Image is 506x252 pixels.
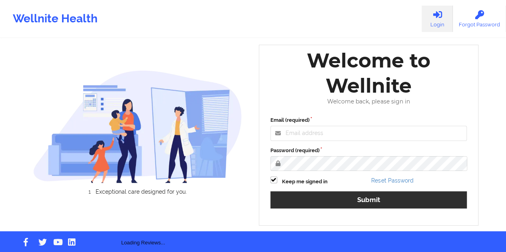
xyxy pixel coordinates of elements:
input: Email address [270,126,467,141]
img: wellnite-auth-hero_200.c722682e.png [33,70,242,183]
a: Login [422,6,453,32]
div: Welcome to Wellnite [265,48,473,98]
a: Reset Password [371,177,413,184]
div: Loading Reviews... [33,208,253,247]
div: Welcome back, please sign in [265,98,473,105]
label: Email (required) [270,116,467,124]
li: Exceptional care designed for you. [40,189,242,195]
label: Password (required) [270,147,467,155]
a: Forgot Password [453,6,506,32]
button: Submit [270,191,467,208]
label: Keep me signed in [282,178,328,186]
